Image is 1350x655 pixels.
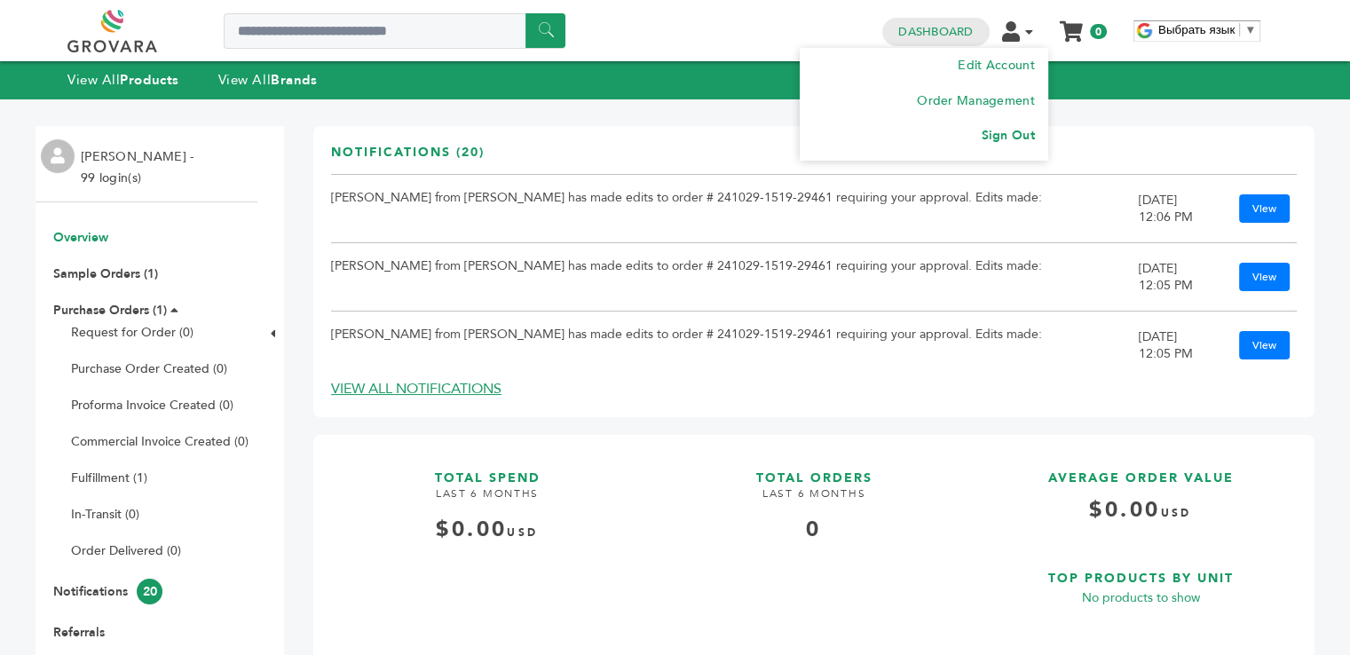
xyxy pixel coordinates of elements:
a: Proforma Invoice Created (0) [71,397,233,414]
h3: AVERAGE ORDER VALUE [984,453,1297,487]
div: [DATE] 12:06 PM [1139,192,1210,225]
a: View AllProducts [67,71,179,89]
input: Search a product or brand... [224,13,565,49]
h3: TOP PRODUCTS BY UNIT [984,553,1297,588]
span: ​ [1239,23,1240,36]
td: [PERSON_NAME] from [PERSON_NAME] has made edits to order # 241029-1519-29461 requiring your appro... [331,175,1139,243]
a: View [1239,194,1290,223]
a: Fulfillment (1) [71,470,147,486]
div: 0 [658,515,970,545]
a: View [1239,263,1290,291]
a: Sign Out [981,127,1034,144]
a: Overview [53,229,108,246]
a: Order Delivered (0) [71,542,181,559]
a: AVERAGE ORDER VALUE $0.00USD [984,453,1297,539]
a: View [1239,331,1290,359]
a: Edit Account [958,57,1034,74]
span: ▼ [1244,23,1256,36]
h4: LAST 6 MONTHS [331,486,643,515]
a: Выбрать язык​ [1158,23,1256,36]
a: Commercial Invoice Created (0) [71,433,249,450]
div: [DATE] 12:05 PM [1139,260,1210,294]
span: 20 [137,579,162,604]
a: View AllBrands [218,71,318,89]
td: [PERSON_NAME] from [PERSON_NAME] has made edits to order # 241029-1519-29461 requiring your appro... [331,243,1139,312]
h4: LAST 6 MONTHS [658,486,970,515]
strong: Products [120,71,178,89]
h3: TOTAL ORDERS [658,453,970,487]
a: Dashboard [898,24,973,40]
h3: TOTAL SPEND [331,453,643,487]
h4: $0.00 [984,495,1297,539]
a: Purchase Order Created (0) [71,360,227,377]
a: Purchase Orders (1) [53,302,167,319]
a: In-Transit (0) [71,506,139,523]
span: 0 [1090,24,1107,39]
a: Request for Order (0) [71,324,193,341]
a: My Cart [1062,16,1082,35]
li: [PERSON_NAME] - 99 login(s) [81,146,198,189]
a: VIEW ALL NOTIFICATIONS [331,379,501,399]
h3: Notifications (20) [331,144,485,175]
strong: Brands [271,71,317,89]
div: $0.00 [331,515,643,545]
span: USD [1160,506,1191,520]
img: profile.png [41,139,75,173]
div: [DATE] 12:05 PM [1139,328,1210,362]
a: Sample Orders (1) [53,265,158,282]
td: [PERSON_NAME] from [PERSON_NAME] has made edits to order # 241029-1519-29461 requiring your appro... [331,312,1139,380]
a: Notifications20 [53,583,162,600]
span: Выбрать язык [1158,23,1235,36]
span: USD [507,525,538,540]
a: Referrals [53,624,105,641]
a: Order Management [917,92,1035,109]
p: No products to show [984,588,1297,609]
